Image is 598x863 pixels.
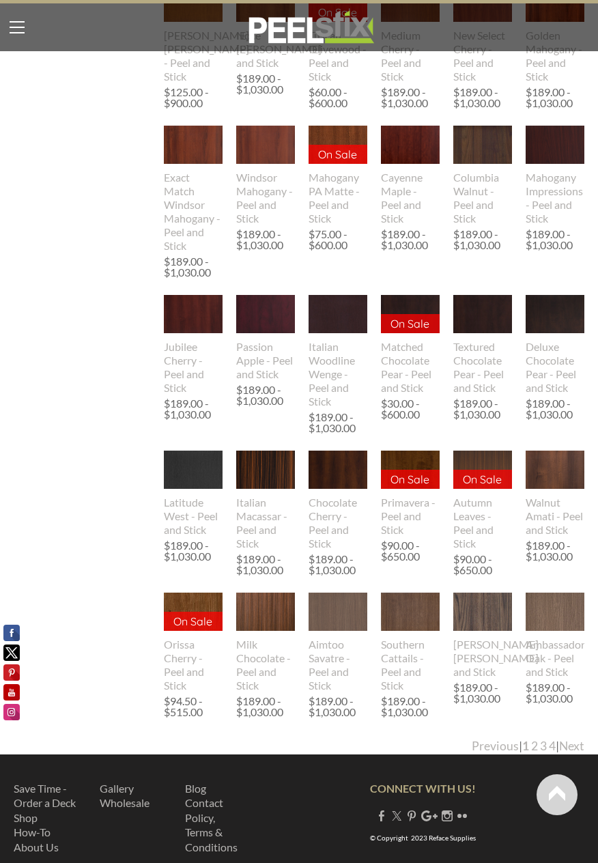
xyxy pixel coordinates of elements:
a: Cayenne Maple - Peel and Stick [381,126,440,226]
img: s832171791223022656_p584_i1_w400.jpeg [236,593,296,632]
div: $90.00 - $650.00 [453,554,512,576]
div: $189.00 - $1,030.00 [381,87,436,109]
img: s832171791223022656_p705_i1_w400.jpeg [381,295,440,334]
div: Golden Mahogany - Peel and Stick [526,29,584,83]
div: $189.00 - $1,030.00 [453,87,509,109]
a: Mahogany Impressions - Peel and Stick [526,126,584,226]
a: Gallery​ [100,782,134,795]
a: On Sale Autumn Leaves - Peel and Stick [453,451,512,551]
div: Jubilee Cherry - Peel and Stick [164,340,223,395]
a: Policy, Terms & Conditions [185,811,238,853]
div: $189.00 - $1,030.00 [236,384,291,406]
a: 1 [522,739,529,753]
font: © Copyright 2023 Reface Supplies [370,834,476,842]
img: s832171791223022656_p509_i1_w400.jpeg [164,295,223,334]
a: Textured Chocolate Pear - Peel and Stick [453,295,512,395]
div: $60.00 - $600.00 [309,87,367,109]
div: $189.00 - $1,030.00 [236,696,291,718]
div: $90.00 - $650.00 [381,540,440,562]
img: s832171791223022656_p471_i1_w400.jpeg [309,451,367,490]
img: s832171791223022656_p539_i1_w400.jpeg [236,295,295,334]
a: Facebook [376,809,387,822]
a: 2 [531,739,538,753]
a: Italian Macassar - Peel and Stick [236,451,295,551]
a: Instagram [442,809,453,822]
img: s832171791223022656_p525_i1_w400.jpeg [526,126,584,165]
div: Aimtoo Savatre - Peel and Stick [309,638,367,692]
div: $189.00 - $1,030.00 [381,696,436,718]
div: $189.00 - $1,030.00 [526,540,581,562]
img: s832171791223022656_p935_i1_w2048.jpeg [453,126,512,165]
a: Chocolate Cherry - Peel and Stick [309,451,367,551]
div: Mahogany Impressions - Peel and Stick [526,171,584,225]
div: Cayenne Maple - Peel and Stick [381,171,440,225]
a: Previous [472,739,519,753]
a: Twitter [391,809,402,822]
a: Southern Cattails - Peel and Stick [381,593,440,693]
div: $189.00 - $1,030.00 [526,398,581,420]
a: Exact Match Windsor Mahogany - Peel and Stick [164,126,223,253]
div: Passion Apple - Peel and Stick [236,340,295,381]
p: On Sale [381,314,440,333]
img: s832171791223022656_p765_i4_w640.jpeg [381,593,440,632]
div: $94.50 - $515.00 [164,696,223,718]
div: Latitude West - Peel and Stick [164,496,223,537]
div: [PERSON_NAME] [PERSON_NAME] and Stick [453,638,512,679]
a: Milk Chocolate - Peel and Stick [236,593,295,693]
div: Orissa Cherry - Peel and Stick [164,638,223,692]
a: On Sale Orissa Cherry - Peel and Stick [164,593,223,693]
div: Southern Cattails - Peel and Stick [381,638,440,692]
a: About Us [14,840,59,853]
div: $125.00 - $900.00 [164,87,219,109]
div: Medium Cherry - Peel and Stick [381,29,440,83]
div: Textured Chocolate Pear - Peel and Stick [453,340,512,395]
p: On Sale [309,145,367,164]
div: Walnut Amati - Peel and Stick [526,496,584,537]
div: $189.00 - $1,030.00 [309,696,364,718]
img: s832171791223022656_p597_i1_w400.jpeg [526,451,584,490]
a: 4 [549,739,556,753]
div: Italian Woodline Wenge - Peel and Stick [309,340,367,408]
a: Italian Woodline Wenge - Peel and Stick [309,295,367,409]
div: $30.00 - $600.00 [381,398,440,420]
a: Plus [421,809,438,822]
a: How-To [14,825,51,838]
img: s832171791223022656_p783_i1_w640.jpeg [309,574,367,650]
div: Windsor Mahogany - Peel and Stick [236,171,295,225]
div: $189.00 - $1,030.00 [453,398,509,420]
a: On Sale Mahogany PA Matte - Peel and Stick [309,126,367,226]
a: On Sale Matched Chocolate Pear - Peel and Stick [381,295,440,395]
a: [PERSON_NAME] [PERSON_NAME] and Stick [453,593,512,679]
img: s832171791223022656_p583_i1_w400.jpeg [164,451,223,490]
div: $189.00 - $1,030.00 [526,229,581,251]
a: Contact [185,796,223,809]
a: 3 [540,739,547,753]
img: s832171791223022656_p939_i1_w2048.jpeg [164,126,223,165]
img: s832171791223022656_p505_i1_w400.jpeg [236,451,295,490]
img: s832171791223022656_p481_i1_w400.jpeg [526,593,584,632]
div: $189.00 - $1,030.00 [453,229,509,251]
div: $189.00 - $1,030.00 [526,87,581,109]
a: Flickr [457,809,468,822]
a: Aimtoo Savatre - Peel and Stick [309,593,367,693]
a: Pinterest [406,809,417,822]
a: Next [559,739,584,753]
img: s832171791223022656_p964_i1_w2048.jpeg [381,451,440,490]
div: [PERSON_NAME] [PERSON_NAME] - Peel and Stick [164,29,223,83]
div: New Select Cherry - Peel and Stick [453,29,512,83]
div: $189.00 - $1,030.00 [309,554,364,576]
div: Italian Macassar - Peel and Stick [236,496,295,550]
img: s832171791223022656_p937_i1_w2048.jpeg [309,126,367,165]
img: s832171791223022656_p591_i1_w400.jpeg [453,295,512,334]
img: REFACE SUPPLIES [245,10,377,44]
a: Latitude West - Peel and Stick [164,451,223,537]
div: Deluxe Chocolate Pear - Peel and Stick [526,340,584,395]
div: Tuscan Olivewood - Peel and Stick [309,29,367,83]
div: Matched Chocolate Pear - Peel and Stick [381,340,440,395]
p: On Sale [381,470,440,489]
a: On Sale Primavera - Peel and Stick [381,451,440,537]
img: s832171791223022656_p667_i2_w307.jpeg [453,593,512,632]
div: Chocolate Cherry - Peel and Stick [309,496,367,550]
div: Exact Match Windsor Mahogany - Peel and Stick [164,171,223,253]
div: $189.00 - $1,030.00 [453,682,509,704]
